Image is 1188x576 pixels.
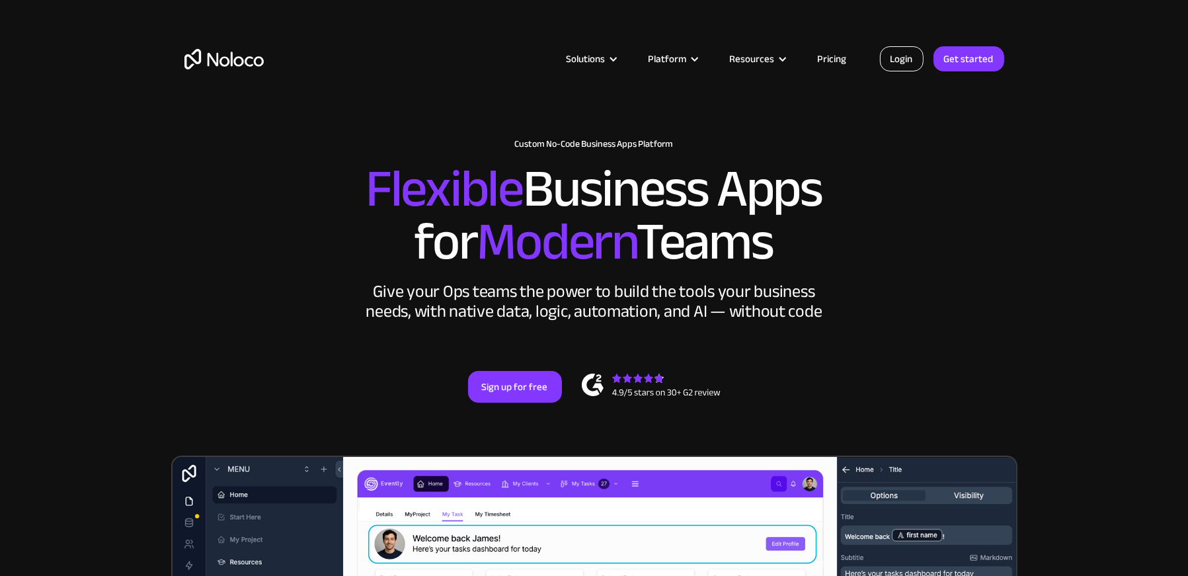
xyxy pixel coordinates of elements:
div: Resources [730,50,775,67]
div: Resources [713,50,801,67]
a: Pricing [801,50,863,67]
span: Modern [477,192,636,291]
h1: Custom No-Code Business Apps Platform [184,139,1004,149]
div: Give your Ops teams the power to build the tools your business needs, with native data, logic, au... [363,282,826,321]
span: Flexible [366,140,523,238]
div: Solutions [550,50,632,67]
div: Platform [632,50,713,67]
h2: Business Apps for Teams [184,163,1004,268]
a: Get started [933,46,1004,71]
a: home [184,49,264,69]
a: Sign up for free [468,371,562,403]
div: Platform [649,50,687,67]
a: Login [880,46,924,71]
div: Solutions [567,50,606,67]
